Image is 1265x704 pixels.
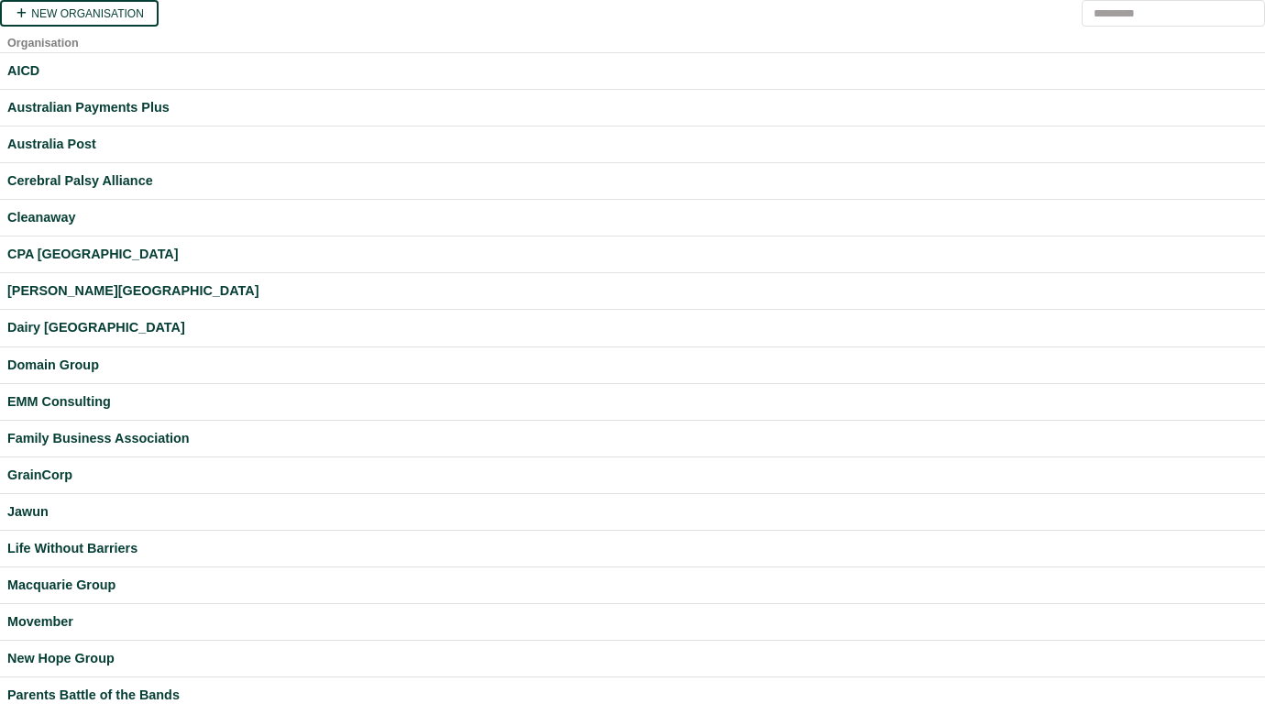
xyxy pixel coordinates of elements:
a: GrainCorp [7,465,1258,486]
a: Domain Group [7,355,1258,376]
a: Life Without Barriers [7,538,1258,559]
a: Australian Payments Plus [7,97,1258,118]
a: AICD [7,60,1258,82]
a: Jawun [7,501,1258,522]
a: New Hope Group [7,648,1258,669]
a: EMM Consulting [7,391,1258,412]
a: Cerebral Palsy Alliance [7,170,1258,192]
a: [PERSON_NAME][GEOGRAPHIC_DATA] [7,280,1258,302]
a: Movember [7,611,1258,632]
a: CPA [GEOGRAPHIC_DATA] [7,244,1258,265]
a: Cleanaway [7,207,1258,228]
a: Macquarie Group [7,575,1258,596]
a: Dairy [GEOGRAPHIC_DATA] [7,317,1258,338]
a: Family Business Association [7,428,1258,449]
a: Australia Post [7,134,1258,155]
